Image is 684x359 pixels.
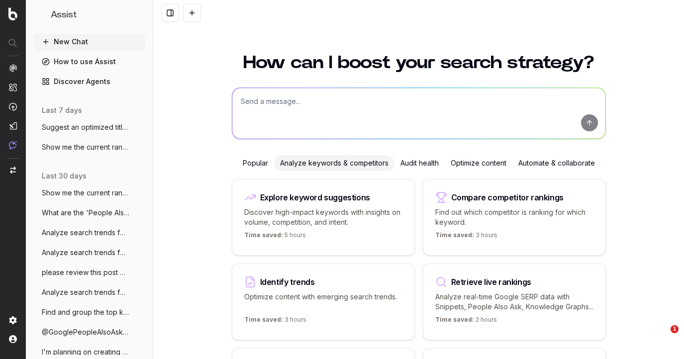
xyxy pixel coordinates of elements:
div: Retrieve live rankings [451,278,531,286]
p: Discover high-impact keywords with insights on volume, competition, and intent. [244,207,402,227]
img: Switch project [10,167,16,174]
span: I'm planning on creating a blog post for [42,347,129,357]
button: New Chat [34,34,145,50]
span: @GooglePeopleAlsoAsk What questions do p [42,327,129,337]
button: Show me the current rankings for https:/ [34,185,145,201]
a: How to use Assist [34,54,145,70]
span: Time saved: [435,316,474,323]
img: Botify logo [8,7,17,20]
iframe: Intercom live chat [650,325,674,349]
span: Time saved: [435,231,474,239]
img: Assist [38,10,47,19]
button: What are the 'People Also Ask' questions [34,205,145,221]
div: Popular [237,155,274,171]
span: Find and group the top keywords for illi [42,307,129,317]
p: Find out which competitor is ranking for which keyword. [435,207,593,227]
button: Show me the current rankings for https:/ [34,139,145,155]
img: Analytics [9,64,17,72]
button: @GooglePeopleAlsoAsk What questions do p [34,324,145,340]
div: Audit health [394,155,445,171]
span: Analyze search trends for: [DATE] for [42,287,129,297]
img: Activation [9,102,17,111]
button: Assist [38,8,141,22]
img: Studio [9,122,17,130]
span: 1 [671,325,679,333]
span: last 30 days [42,171,87,181]
span: Suggest an optimized title and descripti [42,122,129,132]
p: Analyze real-time Google SERP data with Snippets, People Also Ask, Knowledge Graphs... [435,292,593,312]
span: Analyze search trends for: Christmas pri [42,228,129,238]
button: Suggest an optimized title and descripti [34,119,145,135]
p: 3 hours [435,231,497,243]
div: Optimize content [445,155,512,171]
span: last 7 days [42,105,82,115]
div: Identify trends [260,278,315,286]
div: Analyze keywords & competitors [274,155,394,171]
img: My account [9,335,17,343]
img: Assist [9,141,17,149]
button: Analyze search trends for: Christmas pri [34,225,145,241]
img: Intelligence [9,83,17,91]
button: Analyze search trends for: ABCmouse 2 [34,245,145,261]
span: Show me the current rankings for https:/ [42,142,129,152]
a: Discover Agents [34,74,145,90]
span: Analyze search trends for: ABCmouse 2 [42,248,129,258]
span: Time saved: [244,231,283,239]
span: please review this post on play based le [42,268,129,277]
span: Show me the current rankings for https:/ [42,188,129,198]
button: Analyze search trends for: [DATE] for [34,284,145,300]
div: Automate & collaborate [512,155,601,171]
p: 2 hours [435,316,497,328]
h1: How can I boost your search strategy? [232,54,606,72]
div: Compare competitor rankings [451,193,564,201]
span: Time saved: [244,316,283,323]
button: Find and group the top keywords for illi [34,304,145,320]
div: Explore keyword suggestions [260,193,370,201]
h1: Assist [51,8,77,22]
p: 3 hours [244,316,306,328]
p: Optimize content with emerging search trends. [244,292,402,312]
span: What are the 'People Also Ask' questions [42,208,129,218]
p: 5 hours [244,231,306,243]
img: Setting [9,316,17,324]
button: please review this post on play based le [34,265,145,280]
